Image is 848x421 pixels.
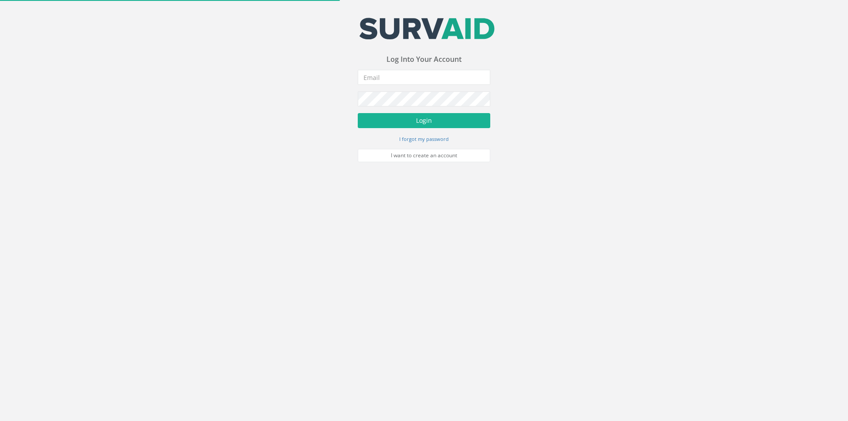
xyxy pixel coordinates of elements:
a: I want to create an account [358,149,490,162]
a: I forgot my password [399,135,449,143]
button: Login [358,113,490,128]
input: Email [358,70,490,85]
h3: Log Into Your Account [358,56,490,64]
small: I forgot my password [399,136,449,142]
